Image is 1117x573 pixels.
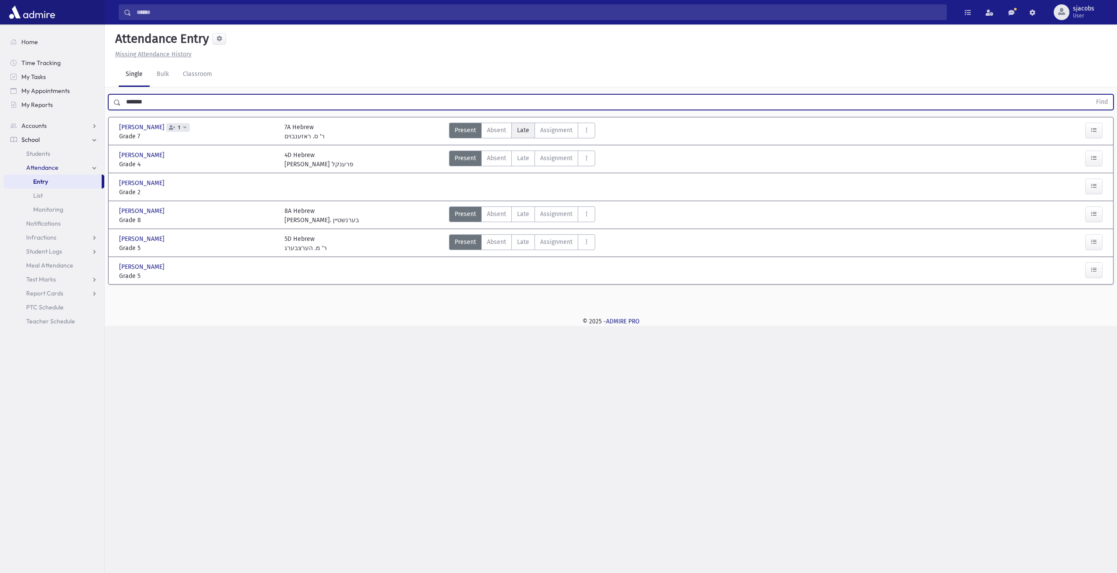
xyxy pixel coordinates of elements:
a: My Tasks [3,70,104,84]
span: Grade 5 [119,244,276,253]
div: 5D Hebrew ר' מ. הערצבערג [284,234,327,253]
span: Report Cards [26,289,63,297]
span: Student Logs [26,247,62,255]
span: [PERSON_NAME] [119,151,166,160]
span: Absent [487,237,506,247]
span: Attendance [26,164,58,172]
span: Grade 4 [119,160,276,169]
div: © 2025 - [119,317,1103,326]
span: Grade 7 [119,132,276,141]
span: Late [517,209,529,219]
a: Report Cards [3,286,104,300]
div: AttTypes [449,151,595,169]
span: Assignment [540,154,572,163]
a: List [3,189,104,202]
span: Notifications [26,220,61,227]
span: Grade 8 [119,216,276,225]
span: [PERSON_NAME] [119,123,166,132]
span: 1 [176,125,182,130]
span: Grade 5 [119,271,276,281]
a: Students [3,147,104,161]
a: PTC Schedule [3,300,104,314]
a: Notifications [3,216,104,230]
span: Absent [487,126,506,135]
a: Teacher Schedule [3,314,104,328]
div: 8A Hebrew [PERSON_NAME]. בערנשטיין [284,206,359,225]
a: Test Marks [3,272,104,286]
a: Student Logs [3,244,104,258]
div: AttTypes [449,123,595,141]
div: AttTypes [449,234,595,253]
span: Present [455,237,476,247]
div: AttTypes [449,206,595,225]
span: Accounts [21,122,47,130]
a: Meal Attendance [3,258,104,272]
span: [PERSON_NAME] [119,178,166,188]
span: [PERSON_NAME] [119,206,166,216]
span: Time Tracking [21,59,61,67]
span: My Reports [21,101,53,109]
span: Assignment [540,126,572,135]
span: sjacobs [1073,5,1094,12]
a: Accounts [3,119,104,133]
a: Entry [3,175,102,189]
span: Students [26,150,50,158]
span: Home [21,38,38,46]
img: AdmirePro [7,3,57,21]
span: Monitoring [33,206,63,213]
a: Attendance [3,161,104,175]
span: Assignment [540,237,572,247]
h5: Attendance Entry [112,31,209,46]
a: Classroom [176,62,219,87]
span: List [33,192,43,199]
span: Late [517,237,529,247]
span: Present [455,209,476,219]
div: 4D Hebrew [PERSON_NAME] פרענקל [284,151,353,169]
span: My Appointments [21,87,70,95]
button: Find [1091,95,1113,110]
a: School [3,133,104,147]
span: Test Marks [26,275,56,283]
a: Bulk [150,62,176,87]
span: Present [455,154,476,163]
span: PTC Schedule [26,303,64,311]
span: [PERSON_NAME] [119,234,166,244]
span: [PERSON_NAME] [119,262,166,271]
a: Home [3,35,104,49]
span: Absent [487,209,506,219]
span: My Tasks [21,73,46,81]
span: Late [517,154,529,163]
span: Late [517,126,529,135]
a: My Reports [3,98,104,112]
a: Infractions [3,230,104,244]
span: Grade 2 [119,188,276,197]
a: My Appointments [3,84,104,98]
a: Missing Attendance History [112,51,192,58]
span: User [1073,12,1094,19]
span: Meal Attendance [26,261,73,269]
a: Time Tracking [3,56,104,70]
span: Absent [487,154,506,163]
span: Infractions [26,233,56,241]
span: School [21,136,40,144]
span: Entry [33,178,48,185]
a: ADMIRE PRO [606,318,640,325]
span: Present [455,126,476,135]
a: Monitoring [3,202,104,216]
span: Teacher Schedule [26,317,75,325]
span: Assignment [540,209,572,219]
input: Search [131,4,946,20]
u: Missing Attendance History [115,51,192,58]
div: 7A Hebrew ר' ס. ראזענבוים [284,123,325,141]
a: Single [119,62,150,87]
